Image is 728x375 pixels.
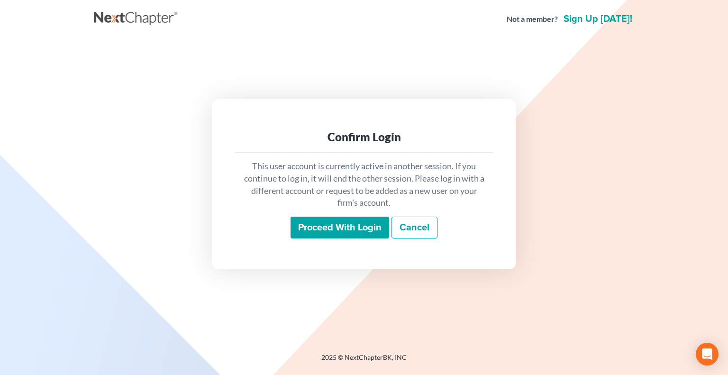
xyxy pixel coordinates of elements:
[291,217,389,238] input: Proceed with login
[391,217,437,238] a: Cancel
[243,129,485,145] div: Confirm Login
[94,353,634,370] div: 2025 © NextChapterBK, INC
[696,343,719,366] div: Open Intercom Messenger
[243,160,485,209] p: This user account is currently active in another session. If you continue to log in, it will end ...
[562,14,634,24] a: Sign up [DATE]!
[507,14,558,25] strong: Not a member?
